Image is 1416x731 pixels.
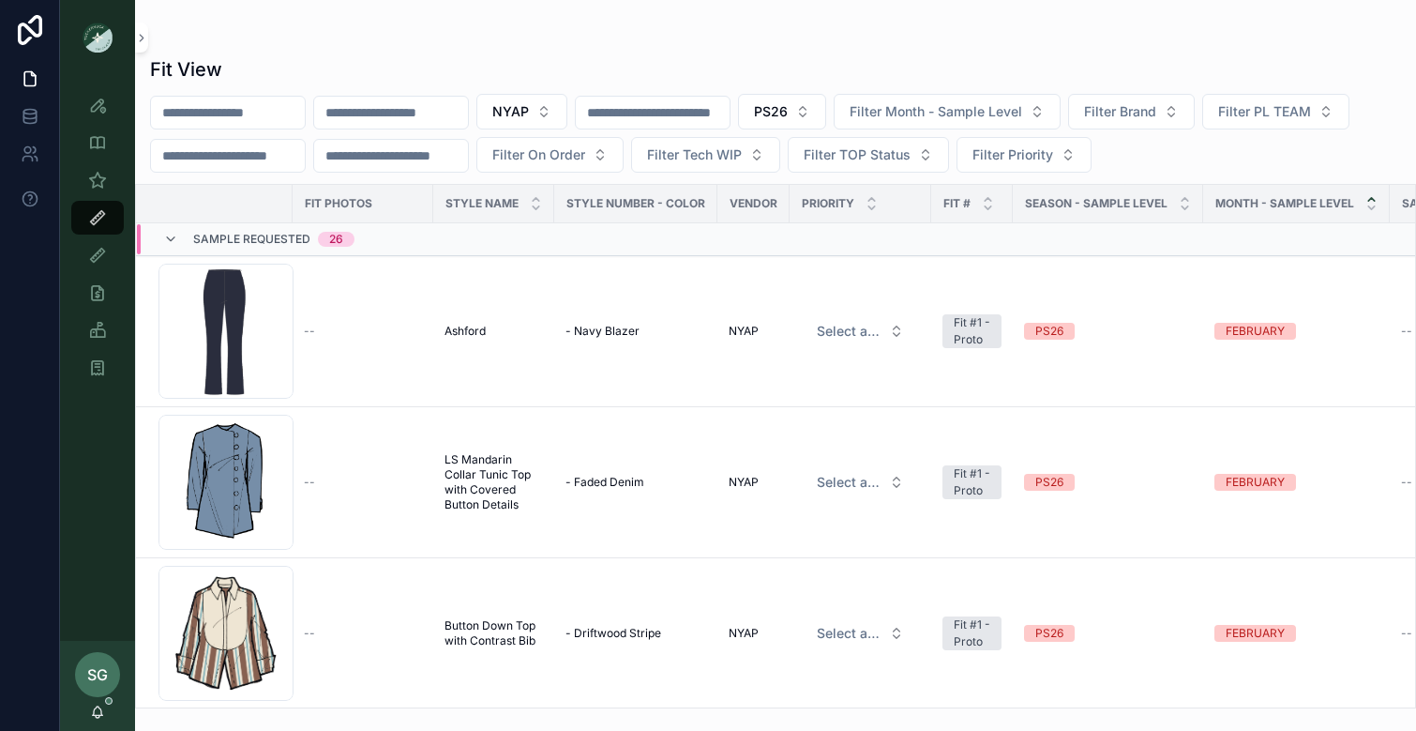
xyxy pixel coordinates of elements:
[1215,196,1354,211] span: MONTH - SAMPLE LEVEL
[1401,324,1412,339] span: --
[729,475,778,490] a: NYAP
[729,324,759,339] span: NYAP
[729,626,778,641] a: NYAP
[972,145,1053,164] span: Filter Priority
[817,473,881,492] span: Select a HP FIT LEVEL
[954,314,990,348] div: Fit #1 - Proto
[1068,94,1195,129] button: Select Button
[1024,474,1192,491] a: PS26
[817,624,881,643] span: Select a HP FIT LEVEL
[801,464,920,500] a: Select Button
[729,626,759,641] span: NYAP
[1401,475,1412,490] span: --
[754,102,788,121] span: PS26
[1226,625,1285,642] div: FEBRUARY
[1226,474,1285,491] div: FEBRUARY
[802,617,919,650] button: Select Button
[444,618,543,648] a: Button Down Top with Contrast Bib
[444,324,543,339] a: Ashford
[1218,102,1311,121] span: Filter PL TEAM
[565,626,706,641] a: - Driftwood Stripe
[802,465,919,499] button: Select Button
[492,145,585,164] span: Filter On Order
[817,322,881,341] span: Select a HP FIT LEVEL
[1025,196,1167,211] span: Season - Sample Level
[631,137,780,173] button: Select Button
[87,663,108,686] span: SG
[942,314,1002,348] a: Fit #1 - Proto
[850,102,1022,121] span: Filter Month - Sample Level
[304,324,422,339] a: --
[329,232,343,247] div: 26
[957,137,1092,173] button: Select Button
[492,102,529,121] span: NYAP
[954,465,990,499] div: Fit #1 - Proto
[802,196,854,211] span: PRIORITY
[444,452,543,512] a: LS Mandarin Collar Tunic Top with Covered Button Details
[801,313,920,349] a: Select Button
[1202,94,1349,129] button: Select Button
[565,626,661,641] span: - Driftwood Stripe
[738,94,826,129] button: Select Button
[730,196,777,211] span: Vendor
[445,196,519,211] span: STYLE NAME
[304,626,422,641] a: --
[802,314,919,348] button: Select Button
[1214,625,1378,642] a: FEBRUARY
[804,145,911,164] span: Filter TOP Status
[1035,323,1063,340] div: PS26
[476,94,567,129] button: Select Button
[801,616,920,651] a: Select Button
[942,465,1002,499] a: Fit #1 - Proto
[1214,474,1378,491] a: FEBRUARY
[304,626,315,641] span: --
[1226,323,1285,340] div: FEBRUARY
[565,475,706,490] a: - Faded Denim
[193,232,310,247] span: Sample Requested
[565,475,644,490] span: - Faded Denim
[1401,626,1412,641] span: --
[954,617,990,650] div: Fit #1 - Proto
[1024,323,1192,340] a: PS26
[60,75,135,409] div: scrollable content
[1084,102,1156,121] span: Filter Brand
[729,475,759,490] span: NYAP
[1024,625,1192,642] a: PS26
[942,617,1002,650] a: Fit #1 - Proto
[304,475,315,490] span: --
[150,56,222,83] h1: Fit View
[647,145,742,164] span: Filter Tech WIP
[943,196,971,211] span: Fit #
[565,324,706,339] a: - Navy Blazer
[304,324,315,339] span: --
[83,23,113,53] img: App logo
[1035,474,1063,491] div: PS26
[1214,323,1378,340] a: FEBRUARY
[566,196,705,211] span: Style Number - Color
[304,475,422,490] a: --
[1035,625,1063,642] div: PS26
[729,324,778,339] a: NYAP
[444,324,486,339] span: Ashford
[788,137,949,173] button: Select Button
[305,196,372,211] span: Fit Photos
[476,137,624,173] button: Select Button
[834,94,1061,129] button: Select Button
[565,324,640,339] span: - Navy Blazer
